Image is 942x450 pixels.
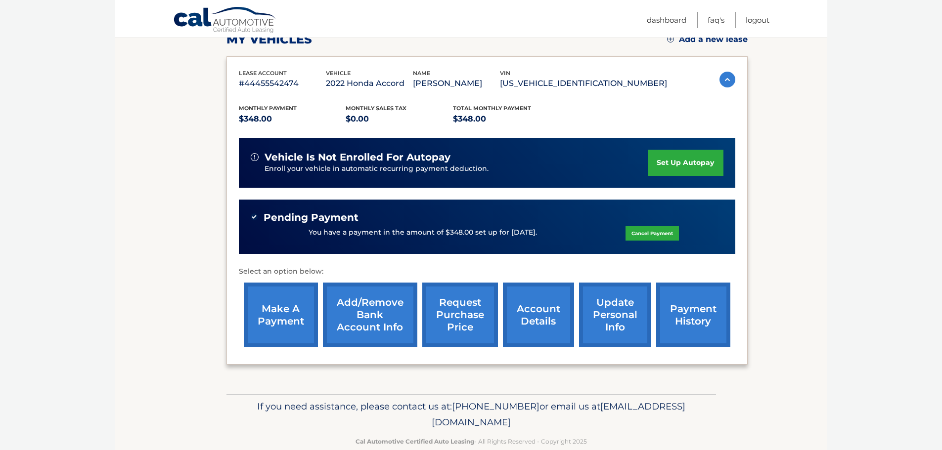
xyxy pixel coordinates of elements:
p: Enroll your vehicle in automatic recurring payment deduction. [265,164,648,174]
span: [PHONE_NUMBER] [452,401,539,412]
img: alert-white.svg [251,153,259,161]
img: accordion-active.svg [719,72,735,87]
span: vehicle [326,70,351,77]
a: Add/Remove bank account info [323,283,417,347]
span: [EMAIL_ADDRESS][DOMAIN_NAME] [432,401,685,428]
p: If you need assistance, please contact us at: or email us at [233,399,710,430]
a: Add a new lease [667,35,748,44]
a: Cancel Payment [626,226,679,241]
a: request purchase price [422,283,498,347]
a: set up autopay [648,150,723,176]
h2: my vehicles [226,32,312,47]
img: check-green.svg [251,213,258,220]
span: name [413,70,430,77]
a: FAQ's [708,12,724,28]
p: - All Rights Reserved - Copyright 2025 [233,436,710,447]
span: vehicle is not enrolled for autopay [265,151,450,164]
p: You have a payment in the amount of $348.00 set up for [DATE]. [309,227,537,238]
img: add.svg [667,36,674,42]
a: Cal Automotive [173,6,277,35]
a: update personal info [579,283,651,347]
a: Logout [746,12,769,28]
p: 2022 Honda Accord [326,77,413,90]
p: #44455542474 [239,77,326,90]
p: [US_VEHICLE_IDENTIFICATION_NUMBER] [500,77,667,90]
span: Pending Payment [264,211,359,224]
span: Total Monthly Payment [453,105,531,112]
span: Monthly sales Tax [346,105,406,112]
p: $348.00 [453,112,560,126]
p: $348.00 [239,112,346,126]
a: payment history [656,283,730,347]
span: Monthly Payment [239,105,297,112]
span: vin [500,70,510,77]
strong: Cal Automotive Certified Auto Leasing [356,438,474,445]
a: Dashboard [647,12,686,28]
p: Select an option below: [239,266,735,278]
p: [PERSON_NAME] [413,77,500,90]
p: $0.00 [346,112,453,126]
a: account details [503,283,574,347]
span: lease account [239,70,287,77]
a: make a payment [244,283,318,347]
